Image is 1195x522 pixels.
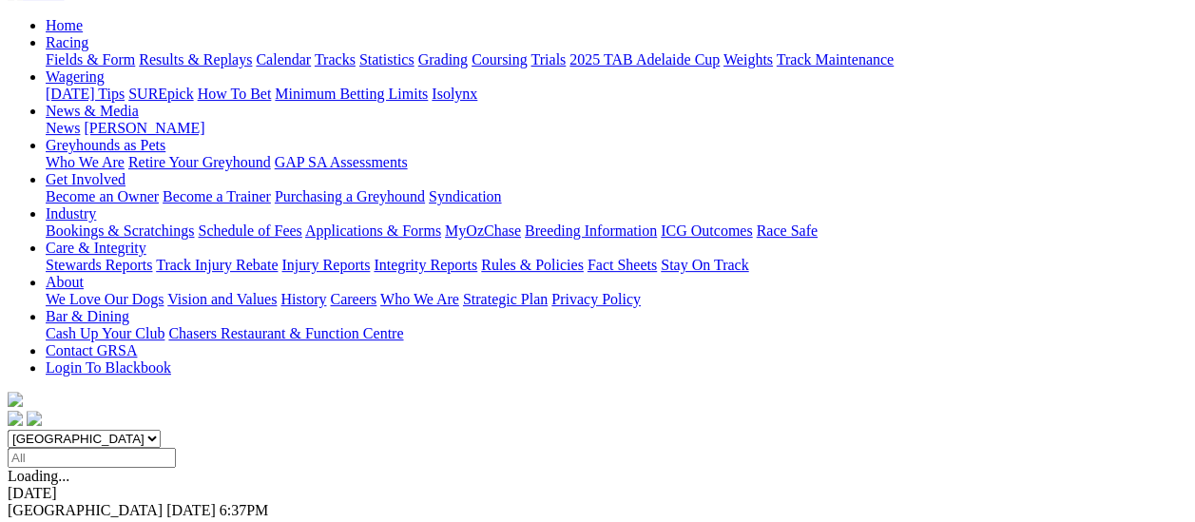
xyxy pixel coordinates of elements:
[27,411,42,426] img: twitter.svg
[8,411,23,426] img: facebook.svg
[8,485,1187,502] div: [DATE]
[46,240,146,256] a: Care & Integrity
[46,171,125,187] a: Get Involved
[46,137,165,153] a: Greyhounds as Pets
[46,86,1187,103] div: Wagering
[588,257,657,273] a: Fact Sheets
[8,392,23,407] img: logo-grsa-white.png
[374,257,477,273] a: Integrity Reports
[46,325,1187,342] div: Bar & Dining
[661,222,752,239] a: ICG Outcomes
[46,222,1187,240] div: Industry
[46,205,96,222] a: Industry
[723,51,773,68] a: Weights
[46,257,152,273] a: Stewards Reports
[445,222,521,239] a: MyOzChase
[46,188,1187,205] div: Get Involved
[551,291,641,307] a: Privacy Policy
[661,257,748,273] a: Stay On Track
[198,222,301,239] a: Schedule of Fees
[330,291,376,307] a: Careers
[8,502,163,518] span: [GEOGRAPHIC_DATA]
[139,51,252,68] a: Results & Replays
[463,291,548,307] a: Strategic Plan
[472,51,528,68] a: Coursing
[128,154,271,170] a: Retire Your Greyhound
[315,51,356,68] a: Tracks
[432,86,477,102] a: Isolynx
[46,154,125,170] a: Who We Are
[359,51,414,68] a: Statistics
[46,68,105,85] a: Wagering
[46,17,83,33] a: Home
[156,257,278,273] a: Track Injury Rebate
[756,222,817,239] a: Race Safe
[280,291,326,307] a: History
[46,51,1187,68] div: Racing
[305,222,441,239] a: Applications & Forms
[166,502,216,518] span: [DATE]
[46,291,1187,308] div: About
[198,86,272,102] a: How To Bet
[46,120,80,136] a: News
[46,342,137,358] a: Contact GRSA
[128,86,193,102] a: SUREpick
[275,86,428,102] a: Minimum Betting Limits
[220,502,269,518] span: 6:37PM
[46,222,194,239] a: Bookings & Scratchings
[46,308,129,324] a: Bar & Dining
[168,325,403,341] a: Chasers Restaurant & Function Centre
[275,188,425,204] a: Purchasing a Greyhound
[275,154,408,170] a: GAP SA Assessments
[46,257,1187,274] div: Care & Integrity
[569,51,720,68] a: 2025 TAB Adelaide Cup
[281,257,370,273] a: Injury Reports
[46,274,84,290] a: About
[8,448,176,468] input: Select date
[777,51,894,68] a: Track Maintenance
[46,154,1187,171] div: Greyhounds as Pets
[84,120,204,136] a: [PERSON_NAME]
[46,103,139,119] a: News & Media
[46,86,125,102] a: [DATE] Tips
[46,325,164,341] a: Cash Up Your Club
[167,291,277,307] a: Vision and Values
[46,291,164,307] a: We Love Our Dogs
[8,468,69,484] span: Loading...
[429,188,501,204] a: Syndication
[418,51,468,68] a: Grading
[525,222,657,239] a: Breeding Information
[256,51,311,68] a: Calendar
[380,291,459,307] a: Who We Are
[163,188,271,204] a: Become a Trainer
[46,34,88,50] a: Racing
[46,51,135,68] a: Fields & Form
[481,257,584,273] a: Rules & Policies
[46,120,1187,137] div: News & Media
[46,359,171,376] a: Login To Blackbook
[530,51,566,68] a: Trials
[46,188,159,204] a: Become an Owner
